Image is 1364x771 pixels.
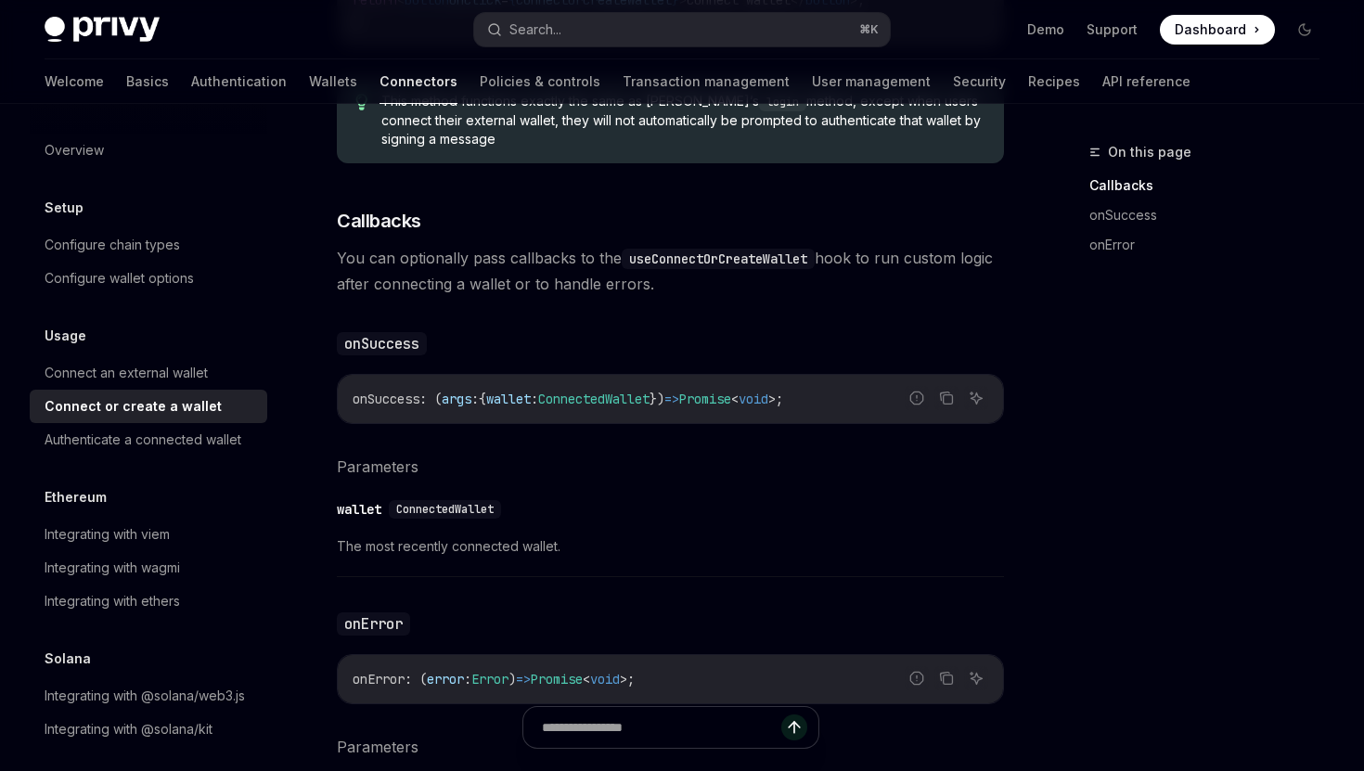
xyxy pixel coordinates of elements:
[380,59,457,104] a: Connectors
[30,585,267,618] a: Integrating with ethers
[1175,20,1246,39] span: Dashboard
[30,551,267,585] a: Integrating with wagmi
[427,671,464,687] span: error
[353,391,419,407] span: onSuccess
[583,671,590,687] span: <
[381,92,985,148] span: This method functions exactly the same as [PERSON_NAME]’s method, except when users connect their...
[1027,20,1064,39] a: Demo
[337,500,381,519] div: wallet
[1087,20,1138,39] a: Support
[664,391,679,407] span: =>
[45,685,245,707] div: Integrating with @solana/web3.js
[30,134,267,167] a: Overview
[45,17,160,43] img: dark logo
[934,386,959,410] button: Copy the contents from the code block
[953,59,1006,104] a: Security
[964,666,988,690] button: Ask AI
[1102,59,1190,104] a: API reference
[45,267,194,289] div: Configure wallet options
[1290,15,1319,45] button: Toggle dark mode
[1028,59,1080,104] a: Recipes
[531,391,538,407] span: :
[905,386,929,410] button: Report incorrect code
[45,197,84,219] h5: Setup
[30,228,267,262] a: Configure chain types
[464,671,471,687] span: :
[442,391,471,407] span: args
[30,262,267,295] a: Configure wallet options
[859,22,879,37] span: ⌘ K
[405,671,427,687] span: : (
[739,391,768,407] span: void
[45,648,91,670] h5: Solana
[30,390,267,423] a: Connect or create a wallet
[45,486,107,508] h5: Ethereum
[45,234,180,256] div: Configure chain types
[353,671,405,687] span: onError
[650,391,664,407] span: })
[623,59,790,104] a: Transaction management
[627,671,635,687] span: ;
[486,391,531,407] span: wallet
[679,391,731,407] span: Promise
[471,671,508,687] span: Error
[337,245,1004,297] span: You can optionally pass callbacks to the hook to run custom logic after connecting a wallet or to...
[337,208,421,234] span: Callbacks
[337,612,410,636] code: onError
[508,671,516,687] span: )
[509,19,561,41] div: Search...
[479,391,486,407] span: {
[731,391,739,407] span: <
[1108,141,1191,163] span: On this page
[622,249,815,269] code: useConnectOrCreateWallet
[45,395,222,418] div: Connect or create a wallet
[620,671,627,687] span: >
[45,59,104,104] a: Welcome
[1160,15,1275,45] a: Dashboard
[30,423,267,456] a: Authenticate a connected wallet
[45,362,208,384] div: Connect an external wallet
[964,386,988,410] button: Ask AI
[776,391,783,407] span: ;
[396,502,494,517] span: ConnectedWallet
[531,671,583,687] span: Promise
[480,59,600,104] a: Policies & controls
[1089,200,1334,230] a: onSuccess
[538,391,650,407] span: ConnectedWallet
[781,714,807,740] button: Send message
[337,454,1004,480] h5: Parameters
[905,666,929,690] button: Report incorrect code
[30,356,267,390] a: Connect an external wallet
[309,59,357,104] a: Wallets
[768,391,776,407] span: >
[471,391,479,407] span: :
[45,718,212,740] div: Integrating with @solana/kit
[45,429,241,451] div: Authenticate a connected wallet
[45,325,86,347] h5: Usage
[337,332,427,355] code: onSuccess
[474,13,889,46] button: Search...⌘K
[516,671,531,687] span: =>
[30,679,267,713] a: Integrating with @solana/web3.js
[1089,171,1334,200] a: Callbacks
[45,523,170,546] div: Integrating with viem
[45,557,180,579] div: Integrating with wagmi
[191,59,287,104] a: Authentication
[590,671,620,687] span: void
[126,59,169,104] a: Basics
[337,535,1004,558] span: The most recently connected wallet.
[30,518,267,551] a: Integrating with viem
[45,590,180,612] div: Integrating with ethers
[45,139,104,161] div: Overview
[1089,230,1334,260] a: onError
[419,391,442,407] span: : (
[934,666,959,690] button: Copy the contents from the code block
[30,713,267,746] a: Integrating with @solana/kit
[812,59,931,104] a: User management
